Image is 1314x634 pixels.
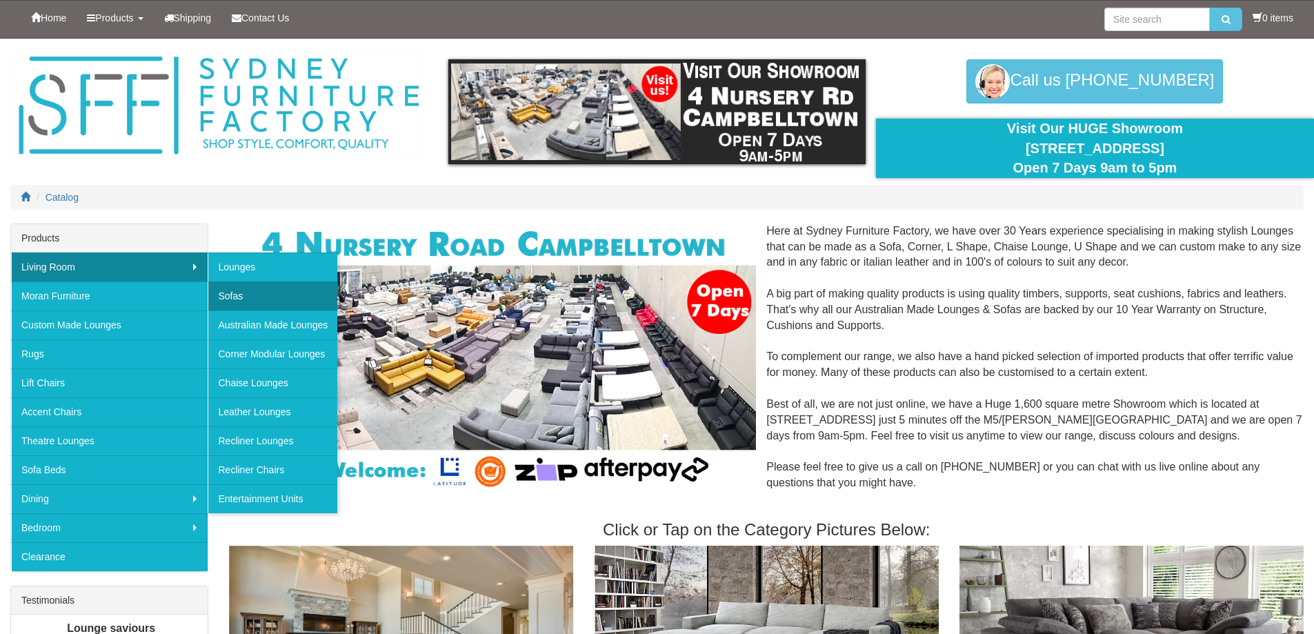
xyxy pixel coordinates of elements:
a: Living Room [11,252,208,281]
a: Leather Lounges [208,397,337,426]
img: Corner Modular Lounges [239,224,756,492]
a: Sofas [208,281,337,310]
a: Lift Chairs [11,368,208,397]
span: Products [95,12,133,23]
a: Dining [11,484,208,513]
input: Site search [1104,8,1210,31]
b: Lounge saviours [67,622,155,634]
a: Recliner Lounges [208,426,337,455]
a: Theatre Lounges [11,426,208,455]
a: Rugs [11,339,208,368]
img: showroom.gif [448,59,866,164]
span: Home [41,12,66,23]
a: Lounges [208,252,337,281]
a: Catalog [46,192,79,203]
a: Clearance [11,542,208,571]
div: Products [11,224,208,252]
a: Entertainment Units [208,484,337,513]
h3: Click or Tap on the Category Pictures Below: [229,521,1304,539]
div: Here at Sydney Furniture Factory, we have over 30 Years experience specialising in making stylish... [229,224,1304,507]
a: Custom Made Lounges [11,310,208,339]
a: Moran Furniture [11,281,208,310]
div: Testimonials [11,586,208,615]
a: Accent Chairs [11,397,208,426]
a: Chaise Lounges [208,368,337,397]
a: Products [77,1,153,35]
a: Recliner Chairs [208,455,337,484]
a: Shipping [154,1,222,35]
img: Sydney Furniture Factory [12,52,426,159]
a: Australian Made Lounges [208,310,337,339]
a: Bedroom [11,513,208,542]
a: Sofa Beds [11,455,208,484]
div: Visit Our HUGE Showroom [STREET_ADDRESS] Open 7 Days 9am to 5pm [886,119,1304,178]
span: Contact Us [241,12,289,23]
li: 0 items [1253,11,1293,25]
a: Home [21,1,77,35]
a: Corner Modular Lounges [208,339,337,368]
a: Contact Us [221,1,299,35]
span: Shipping [174,12,212,23]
